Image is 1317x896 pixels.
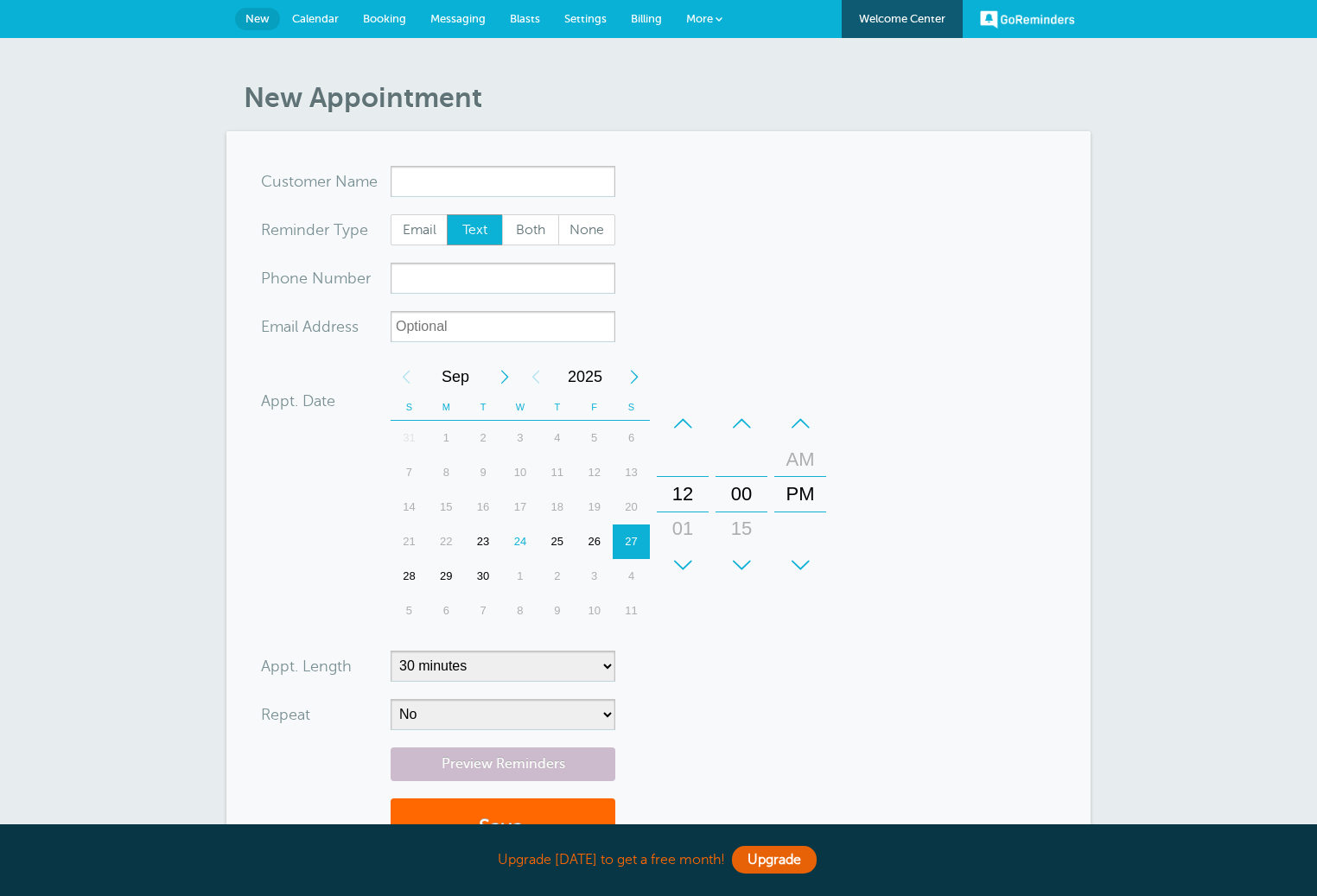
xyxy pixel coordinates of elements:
div: Minutes [716,406,767,582]
div: 31 [391,421,428,455]
div: PM [779,477,821,512]
div: Next Month [489,359,520,394]
label: Both [502,214,559,245]
div: 28 [391,559,428,594]
div: 19 [576,490,613,524]
th: M [428,394,465,421]
th: S [613,394,650,421]
label: None [558,214,615,245]
div: Friday, September 26 [576,524,613,559]
span: Messaging [430,12,486,25]
span: Both [503,215,558,245]
div: 7 [391,455,428,490]
div: Previous Year [520,359,551,394]
div: 25 [538,524,576,559]
span: 2025 [551,359,619,394]
div: Thursday, September 4 [538,421,576,455]
div: Sunday, September 14 [391,490,428,524]
div: Tuesday, September 2 [465,421,502,455]
div: 3 [576,559,613,594]
div: Thursday, October 2 [538,559,576,594]
div: 22 [428,524,465,559]
span: Email [391,215,447,245]
div: Saturday, September 27 [613,524,650,559]
div: 9 [465,455,502,490]
input: Optional [391,311,615,342]
div: ress [261,311,391,342]
div: Today, Wednesday, September 24 [502,524,539,559]
div: Thursday, September 18 [538,490,576,524]
label: Appt. Length [261,658,352,674]
div: 27 [613,524,650,559]
div: 21 [391,524,428,559]
div: Friday, September 12 [576,455,613,490]
span: Calendar [292,12,339,25]
div: 7 [465,594,502,628]
div: 10 [502,455,539,490]
div: Previous Month [391,359,422,394]
div: Sunday, September 28 [391,559,428,594]
div: Saturday, September 20 [613,490,650,524]
div: Friday, September 5 [576,421,613,455]
span: tomer N [289,174,347,189]
div: Sunday, October 5 [391,594,428,628]
label: Appt. Date [261,393,335,409]
th: F [576,394,613,421]
div: Monday, September 29 [428,559,465,594]
div: 8 [502,594,539,628]
div: 26 [576,524,613,559]
div: 30 [721,546,762,581]
div: 9 [538,594,576,628]
h1: New Appointment [244,81,1091,114]
div: Monday, October 6 [428,594,465,628]
div: 2 [465,421,502,455]
div: 5 [391,594,428,628]
label: Email [391,214,448,245]
a: Upgrade [732,846,817,874]
span: Booking [363,12,406,25]
span: New [245,12,270,25]
div: 00 [721,477,762,512]
div: mber [261,263,391,294]
th: W [502,394,539,421]
div: 11 [538,455,576,490]
div: 14 [391,490,428,524]
div: 23 [465,524,502,559]
div: Sunday, September 7 [391,455,428,490]
div: 16 [465,490,502,524]
div: Monday, September 1 [428,421,465,455]
div: Wednesday, October 8 [502,594,539,628]
div: 4 [613,559,650,594]
div: Tuesday, September 30 [465,559,502,594]
div: Thursday, September 11 [538,455,576,490]
span: il Add [291,319,331,334]
div: 6 [613,421,650,455]
div: Saturday, September 6 [613,421,650,455]
label: Reminder Type [261,222,368,238]
div: 29 [428,559,465,594]
div: Monday, September 22 [428,524,465,559]
div: 8 [428,455,465,490]
span: Settings [564,12,607,25]
div: Upgrade [DATE] to get a free month! [226,842,1091,879]
div: 17 [502,490,539,524]
div: Monday, September 15 [428,490,465,524]
div: Saturday, September 13 [613,455,650,490]
span: Ema [261,319,291,334]
div: Wednesday, September 3 [502,421,539,455]
div: Sunday, September 21 [391,524,428,559]
div: Tuesday, October 7 [465,594,502,628]
div: 02 [662,546,703,581]
span: None [559,215,614,245]
span: Billing [631,12,662,25]
div: Tuesday, September 9 [465,455,502,490]
div: 1 [502,559,539,594]
div: 4 [538,421,576,455]
th: T [465,394,502,421]
span: Blasts [510,12,540,25]
label: Repeat [261,707,310,722]
div: Saturday, October 11 [613,594,650,628]
div: 3 [502,421,539,455]
div: 30 [465,559,502,594]
span: Cus [261,174,289,189]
